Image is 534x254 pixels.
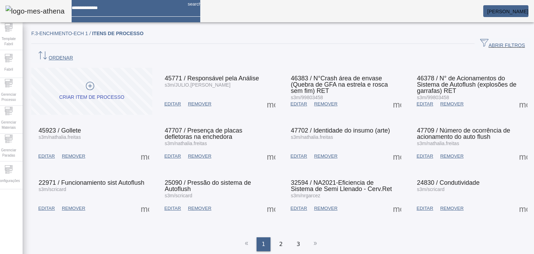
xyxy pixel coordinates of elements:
[487,9,528,14] span: [PERSON_NAME]
[291,101,307,108] span: EDITAR
[38,205,55,212] span: EDITAR
[287,202,311,215] button: EDITAR
[185,150,215,162] button: REMOVER
[164,101,181,108] span: EDITAR
[417,95,449,100] span: s3m/99803458
[440,205,463,212] span: REMOVER
[413,202,437,215] button: EDITAR
[31,50,79,63] button: ORDENAR
[287,150,311,162] button: EDITAR
[517,150,529,162] button: Mais
[310,150,341,162] button: REMOVER
[291,95,323,100] span: s3m/99803458
[417,179,479,186] span: 24830 / Condutividade
[417,127,510,140] span: 47709 / Número de ocorrência de acionamento do auto flush
[287,98,311,110] button: EDITAR
[291,205,307,212] span: EDITAR
[62,153,85,160] span: REMOVER
[31,31,92,36] span: F.3-ENCHIMENTO-ECH 1
[416,101,433,108] span: EDITAR
[391,98,403,110] button: Mais
[89,31,91,36] em: /
[475,38,531,50] button: ABRIR FILTROS
[291,134,333,140] span: s3m/nathalia.freitas
[39,179,144,186] span: 22971 / Funcionamiento sist Autoflush
[38,153,55,160] span: EDITAR
[291,153,307,160] span: EDITAR
[35,150,58,162] button: EDITAR
[291,127,390,134] span: 47702 / Identidade do insumo (arte)
[188,205,211,212] span: REMOVER
[310,98,341,110] button: REMOVER
[416,205,433,212] span: EDITAR
[62,205,85,212] span: REMOVER
[314,205,337,212] span: REMOVER
[517,98,529,110] button: Mais
[291,179,392,192] span: 32594 / NA2021-Eficiencia de Sistema de Semi Llenado - Cerv.Ret
[391,202,403,215] button: Mais
[310,202,341,215] button: REMOVER
[164,205,181,212] span: EDITAR
[437,150,467,162] button: REMOVER
[164,153,181,160] span: EDITAR
[297,240,300,248] span: 3
[161,150,185,162] button: EDITAR
[58,202,89,215] button: REMOVER
[31,68,152,115] button: CRIAR ITEM DE PROCESSO
[314,101,337,108] span: REMOVER
[413,98,437,110] button: EDITAR
[6,6,65,17] img: logo-mes-athena
[517,202,529,215] button: Mais
[291,75,388,94] span: 46383 / N°Crash área de envase (Quebra de GFA na estrela e rosca sem fim) RET
[165,179,251,192] span: 25090 / Pressão do sistema de Autoflush
[2,65,15,74] span: Fabril
[480,39,525,49] span: ABRIR FILTROS
[139,150,151,162] button: Mais
[314,153,337,160] span: REMOVER
[188,153,211,160] span: REMOVER
[165,127,242,140] span: 47707 / Presença de placas defletoras na enchedora
[279,240,283,248] span: 2
[35,202,58,215] button: EDITAR
[161,202,185,215] button: EDITAR
[440,153,463,160] span: REMOVER
[265,98,277,110] button: Mais
[265,202,277,215] button: Mais
[265,150,277,162] button: Mais
[165,82,230,88] span: s3m/JULIO.[PERSON_NAME]
[165,75,259,82] span: 45771 / Responsável pela Análise
[59,94,124,101] div: CRIAR ITEM DE PROCESSO
[188,101,211,108] span: REMOVER
[39,134,81,140] span: s3m/nathalia.freitas
[417,186,444,192] span: s3m/scricard
[391,150,403,162] button: Mais
[58,150,89,162] button: REMOVER
[39,186,66,192] span: s3m/scricard
[185,202,215,215] button: REMOVER
[92,31,144,36] span: ITENS DE PROCESSO
[39,127,81,134] span: 45923 / Gollete
[440,101,463,108] span: REMOVER
[185,98,215,110] button: REMOVER
[161,98,185,110] button: EDITAR
[416,153,433,160] span: EDITAR
[417,75,516,94] span: 46378 / N° de Acionamentos do Sistema de Autoflush (explosões de garrafas) RET
[413,150,437,162] button: EDITAR
[37,51,73,62] span: ORDENAR
[139,202,151,215] button: Mais
[437,202,467,215] button: REMOVER
[437,98,467,110] button: REMOVER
